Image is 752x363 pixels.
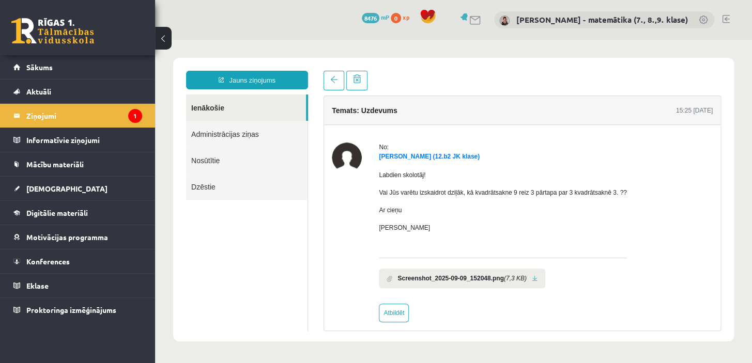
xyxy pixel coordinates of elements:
span: Aktuāli [26,87,51,96]
span: Konferences [26,257,70,266]
p: [PERSON_NAME] [224,183,471,193]
span: [DEMOGRAPHIC_DATA] [26,184,108,193]
img: Felicita Lasmane [177,103,207,133]
a: Motivācijas programma [13,225,142,249]
span: Motivācijas programma [26,232,108,242]
h4: Temats: Uzdevums [177,67,242,75]
a: Ziņojumi1 [13,104,142,128]
a: Digitālie materiāli [13,201,142,225]
span: mP [381,13,389,21]
span: Sākums [26,62,53,72]
i: 1 [128,109,142,123]
p: Vai Jūs varētu izskaidrot dziļāk, kā kvadrātsakne 9 reiz 3 pārtapa par 3 kvadrātsaknē 3. ?? [224,148,471,157]
span: Digitālie materiāli [26,208,88,217]
a: [PERSON_NAME] - matemātika (7., 8.,9. klase) [516,14,688,25]
a: 0 xp [391,13,415,21]
a: Rīgas 1. Tālmācības vidusskola [11,18,94,44]
legend: Ziņojumi [26,104,142,128]
span: Mācību materiāli [26,160,84,169]
span: xp [403,13,409,21]
a: Proktoringa izmēģinājums [13,298,142,322]
a: [DEMOGRAPHIC_DATA] [13,177,142,200]
b: Screenshot_2025-09-09_152048.png [242,234,348,243]
a: Administrācijas ziņas [31,81,152,107]
a: Jauns ziņojums [31,31,153,50]
a: [PERSON_NAME] (12.b2 JK klase) [224,113,325,120]
a: 8476 mP [362,13,389,21]
a: Ienākošie [31,55,151,81]
img: Irēna Roze - matemātika (7., 8.,9. klase) [499,15,510,26]
p: Ar cieņu [224,166,471,175]
legend: Informatīvie ziņojumi [26,128,142,152]
a: Atbildēt [224,264,254,282]
i: (7,3 KB) [349,234,372,243]
a: Dzēstie [31,134,152,160]
div: 15:25 [DATE] [521,66,558,75]
a: Mācību materiāli [13,152,142,176]
a: Nosūtītie [31,107,152,134]
a: Informatīvie ziņojumi [13,128,142,152]
div: No: [224,103,471,112]
a: Aktuāli [13,80,142,103]
span: 0 [391,13,401,23]
a: Konferences [13,249,142,273]
a: Sākums [13,55,142,79]
span: Proktoringa izmēģinājums [26,305,116,314]
span: 8476 [362,13,379,23]
p: Labdien skolotāj! [224,131,471,140]
a: Eklase [13,274,142,297]
span: Eklase [26,281,49,290]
